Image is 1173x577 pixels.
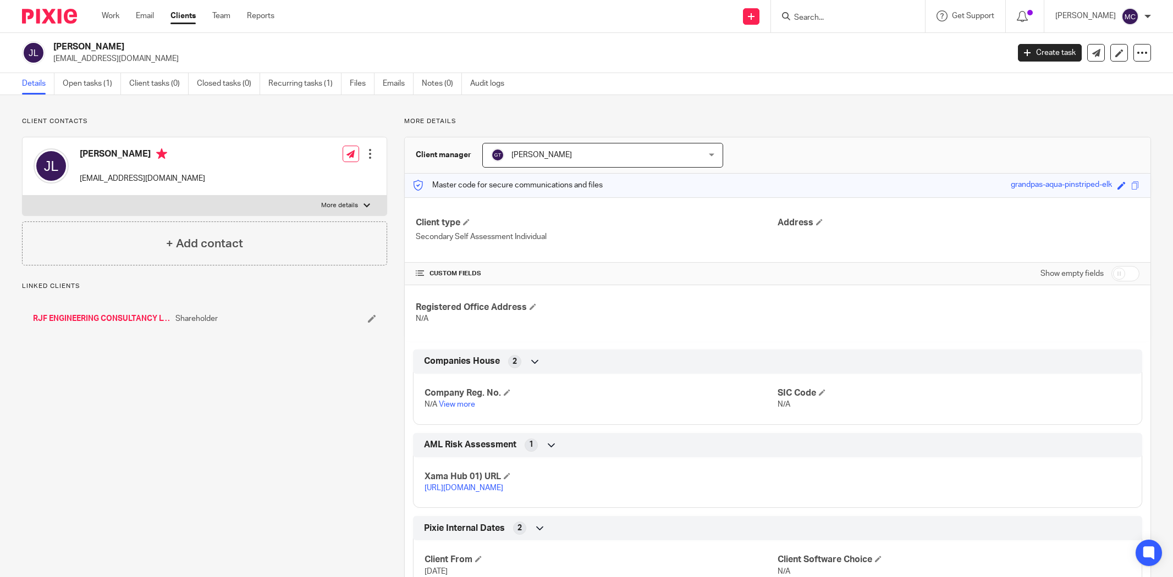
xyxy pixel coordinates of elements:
span: 1 [529,439,533,450]
span: N/A [416,315,428,323]
a: Team [212,10,230,21]
h4: + Add contact [166,235,243,252]
span: N/A [778,401,790,408]
a: Email [136,10,154,21]
span: 2 [513,356,517,367]
a: Work [102,10,119,21]
span: N/A [425,401,437,408]
a: Closed tasks (0) [197,73,260,95]
a: Recurring tasks (1) [268,73,342,95]
h2: [PERSON_NAME] [53,41,812,53]
div: grandpas-aqua-pinstriped-elk [1011,179,1112,192]
a: Emails [383,73,414,95]
a: Client tasks (0) [129,73,189,95]
input: Search [793,13,892,23]
a: Reports [247,10,274,21]
p: More details [404,117,1151,126]
h4: Registered Office Address [416,302,778,313]
span: Companies House [424,356,500,367]
span: [PERSON_NAME] [511,151,572,159]
p: Client contacts [22,117,387,126]
h4: Client Software Choice [778,554,1131,565]
p: Secondary Self Assessment Individual [416,231,778,242]
a: Clients [170,10,196,21]
a: [URL][DOMAIN_NAME] [425,484,503,492]
a: Notes (0) [422,73,462,95]
a: RJF ENGINEERING CONSULTANCY LTD [33,313,170,324]
h4: Client From [425,554,778,565]
a: Open tasks (1) [63,73,121,95]
label: Show empty fields [1040,268,1104,279]
span: Get Support [952,12,994,20]
p: [PERSON_NAME] [1055,10,1116,21]
p: [EMAIL_ADDRESS][DOMAIN_NAME] [80,173,205,184]
img: svg%3E [491,148,504,162]
h4: SIC Code [778,387,1131,399]
a: View more [439,401,475,408]
p: Linked clients [22,282,387,291]
span: Shareholder [175,313,218,324]
span: AML Risk Assessment [424,439,516,451]
a: Details [22,73,54,95]
h4: Company Reg. No. [425,387,778,399]
h3: Client manager [416,149,471,160]
img: svg%3E [1121,8,1139,25]
a: Files [350,73,375,95]
a: Create task [1018,44,1082,62]
p: More details [321,201,358,210]
h4: Address [778,217,1139,229]
span: 2 [517,523,522,534]
h4: Client type [416,217,778,229]
a: Audit logs [470,73,513,95]
img: svg%3E [34,148,69,184]
p: Master code for secure communications and files [413,180,603,191]
p: [EMAIL_ADDRESS][DOMAIN_NAME] [53,53,1001,64]
span: [DATE] [425,568,448,575]
img: Pixie [22,9,77,24]
i: Primary [156,148,167,159]
span: N/A [778,568,790,575]
span: Pixie Internal Dates [424,523,505,534]
h4: Xama Hub 01) URL [425,471,778,482]
h4: CUSTOM FIELDS [416,269,778,278]
img: svg%3E [22,41,45,64]
h4: [PERSON_NAME] [80,148,205,162]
